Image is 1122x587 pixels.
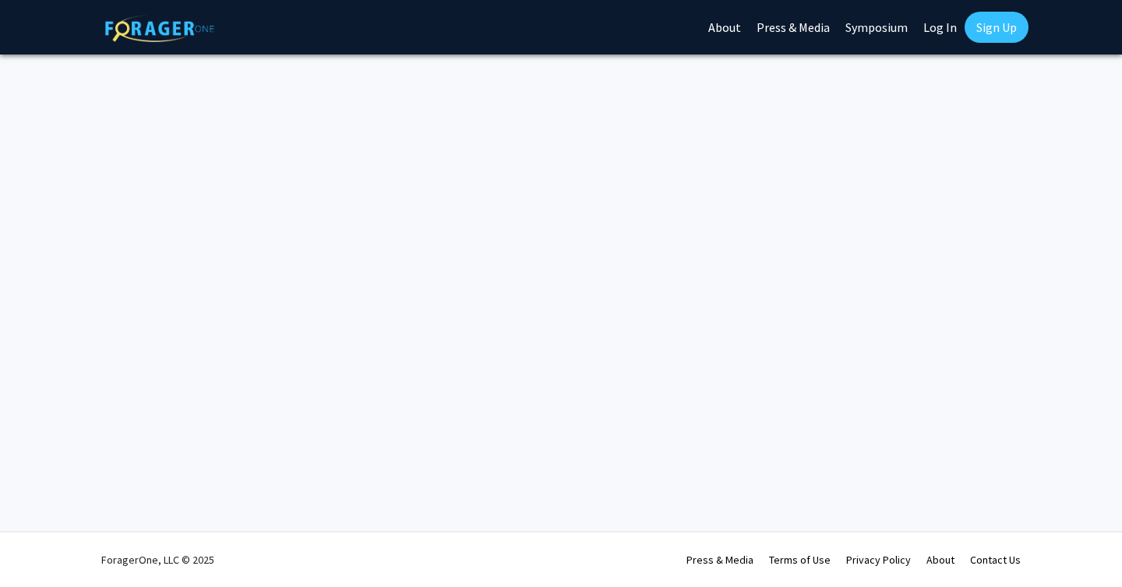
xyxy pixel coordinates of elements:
a: Privacy Policy [846,553,911,567]
a: Sign Up [965,12,1028,43]
a: Press & Media [686,553,753,567]
div: ForagerOne, LLC © 2025 [101,533,214,587]
a: Contact Us [970,553,1021,567]
img: ForagerOne Logo [105,15,214,42]
a: About [926,553,954,567]
a: Terms of Use [769,553,831,567]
